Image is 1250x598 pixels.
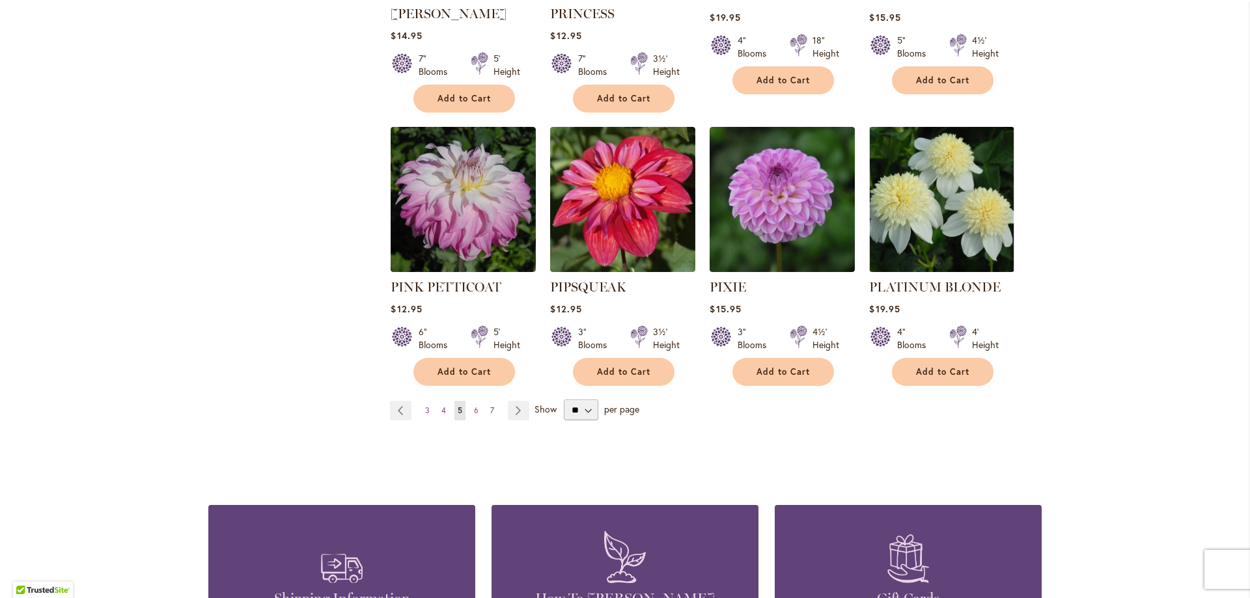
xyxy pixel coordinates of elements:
a: Pink Petticoat [391,262,536,275]
a: 7 [487,401,497,420]
div: 4½' Height [812,325,839,351]
div: 5" Blooms [897,34,934,60]
img: PIPSQUEAK [550,127,695,272]
a: PINK PETTICOAT [391,279,501,295]
a: 3 [422,401,433,420]
span: per page [604,403,639,415]
a: 4 [438,401,449,420]
button: Add to Cart [573,358,674,386]
div: 3" Blooms [578,325,615,351]
div: 7" Blooms [578,52,615,78]
div: 5' Height [493,325,520,351]
a: PLATINUM BLONDE [869,262,1014,275]
span: 6 [474,405,479,415]
div: 18" Height [812,34,839,60]
img: Pink Petticoat [391,127,536,272]
a: PIXIE [710,279,746,295]
span: Add to Cart [916,366,969,377]
div: 3½' Height [653,325,680,351]
span: $12.95 [391,303,422,315]
div: 3½' Height [653,52,680,78]
div: 3" Blooms [738,325,774,351]
span: $12.95 [550,303,581,315]
div: 5' Height [493,52,520,78]
a: PIPSQUEAK [550,279,626,295]
button: Add to Cart [413,85,515,113]
button: Add to Cart [413,358,515,386]
div: 7" Blooms [419,52,455,78]
span: Add to Cart [757,366,810,377]
a: PIPSQUEAK [550,262,695,275]
a: PLATINUM BLONDE [869,279,1001,295]
span: $19.95 [869,303,900,315]
div: 4" Blooms [897,325,934,351]
span: Add to Cart [757,75,810,86]
img: PLATINUM BLONDE [869,127,1014,272]
a: PIXIE [710,262,855,275]
span: Add to Cart [916,75,969,86]
div: 4' Height [972,325,999,351]
button: Add to Cart [892,66,993,94]
a: 6 [471,401,482,420]
button: Add to Cart [892,358,993,386]
span: 3 [425,405,430,415]
span: 7 [490,405,494,415]
span: $15.95 [869,11,900,23]
span: Add to Cart [597,93,650,104]
span: $12.95 [550,29,581,42]
img: PIXIE [710,127,855,272]
button: Add to Cart [732,66,834,94]
span: 5 [458,405,462,415]
span: $19.95 [710,11,740,23]
div: 4" Blooms [738,34,774,60]
span: Show [535,403,557,415]
button: Add to Cart [732,358,834,386]
iframe: Launch Accessibility Center [10,552,46,588]
span: Add to Cart [437,366,491,377]
div: 4½' Height [972,34,999,60]
span: Add to Cart [597,366,650,377]
div: 6" Blooms [419,325,455,351]
span: 4 [441,405,446,415]
button: Add to Cart [573,85,674,113]
span: Add to Cart [437,93,491,104]
span: $14.95 [391,29,422,42]
span: $15.95 [710,303,741,315]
